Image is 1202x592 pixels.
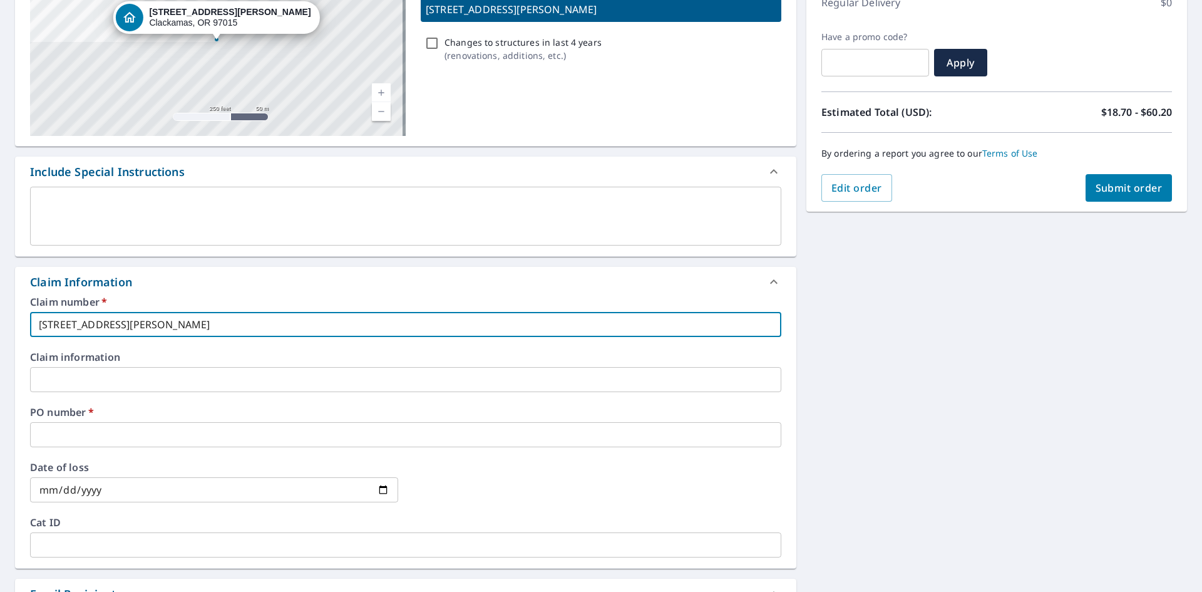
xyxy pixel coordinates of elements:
[831,181,882,195] span: Edit order
[30,297,781,307] label: Claim number
[113,1,319,40] div: Dropped pin, building 1, Residential property, 14663 SE Alison Ct Clackamas, OR 97015
[1086,174,1173,202] button: Submit order
[1101,105,1172,120] p: $18.70 - $60.20
[444,36,602,49] p: Changes to structures in last 4 years
[30,407,781,417] label: PO number
[944,56,977,70] span: Apply
[15,267,796,297] div: Claim Information
[149,7,311,17] strong: [STREET_ADDRESS][PERSON_NAME]
[934,49,987,76] button: Apply
[372,83,391,102] a: Current Level 17, Zoom In
[821,105,997,120] p: Estimated Total (USD):
[15,157,796,187] div: Include Special Instructions
[821,31,929,43] label: Have a promo code?
[372,102,391,121] a: Current Level 17, Zoom Out
[821,174,892,202] button: Edit order
[1096,181,1163,195] span: Submit order
[444,49,602,62] p: ( renovations, additions, etc. )
[30,164,185,180] div: Include Special Instructions
[821,148,1172,159] p: By ordering a report you agree to our
[30,352,781,362] label: Claim information
[30,517,781,527] label: Cat ID
[149,7,311,28] div: Clackamas, OR 97015
[30,462,398,472] label: Date of loss
[30,274,132,291] div: Claim Information
[982,147,1038,159] a: Terms of Use
[426,2,776,17] p: [STREET_ADDRESS][PERSON_NAME]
